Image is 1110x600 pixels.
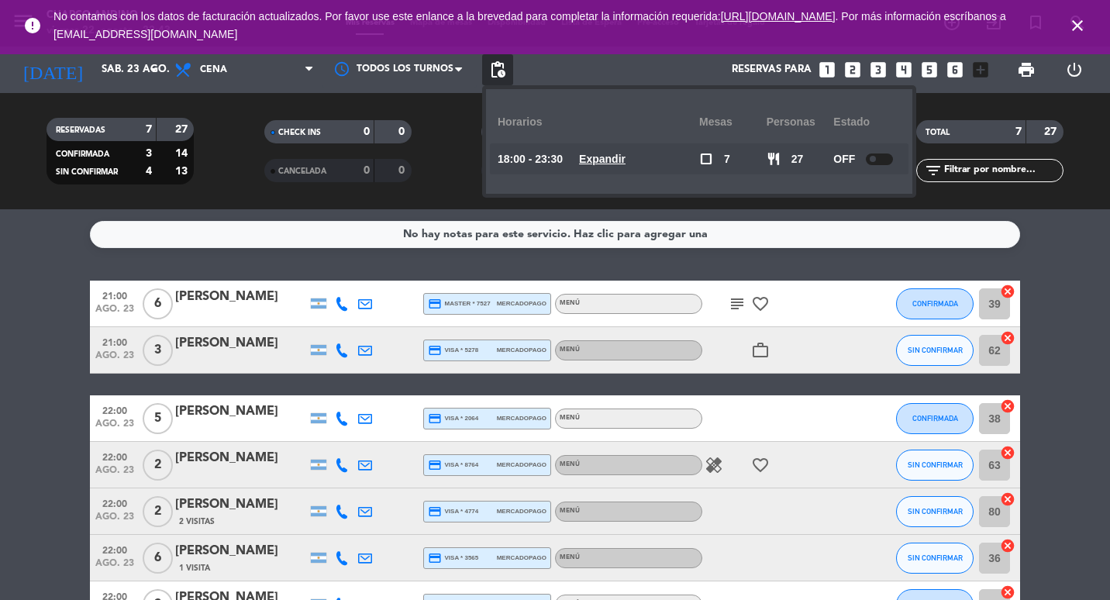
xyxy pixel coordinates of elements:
[95,333,134,350] span: 21:00
[1068,16,1087,35] i: close
[143,335,173,366] span: 3
[56,168,118,176] span: SIN CONFIRMAR
[364,126,370,137] strong: 0
[908,460,963,469] span: SIN CONFIRMAR
[579,153,626,165] u: Expandir
[56,126,105,134] span: RESERVADAS
[924,161,943,180] i: filter_list
[833,101,901,143] div: Estado
[560,300,580,306] span: MENÚ
[428,297,442,311] i: credit_card
[175,402,307,422] div: [PERSON_NAME]
[919,60,939,80] i: looks_5
[428,458,442,472] i: credit_card
[143,288,173,319] span: 6
[428,505,478,519] span: visa * 4774
[894,60,914,80] i: looks_4
[497,460,546,470] span: mercadopago
[1000,584,1015,600] i: cancel
[143,450,173,481] span: 2
[721,10,836,22] a: [URL][DOMAIN_NAME]
[428,458,478,472] span: visa * 8764
[179,516,215,528] span: 2 Visitas
[896,450,974,481] button: SIN CONFIRMAR
[95,350,134,368] span: ago. 23
[1015,126,1022,137] strong: 7
[896,288,974,319] button: CONFIRMADA
[1017,60,1036,79] span: print
[970,60,991,80] i: add_box
[95,419,134,436] span: ago. 23
[560,508,580,514] span: MENÚ
[398,165,408,176] strong: 0
[278,129,321,136] span: CHECK INS
[908,507,963,516] span: SIN CONFIRMAR
[143,496,173,527] span: 2
[144,60,163,79] i: arrow_drop_down
[175,448,307,468] div: [PERSON_NAME]
[1000,330,1015,346] i: cancel
[175,541,307,561] div: [PERSON_NAME]
[175,495,307,515] div: [PERSON_NAME]
[143,543,173,574] span: 6
[497,413,546,423] span: mercadopago
[817,60,837,80] i: looks_one
[12,53,94,87] i: [DATE]
[175,124,191,135] strong: 27
[908,346,963,354] span: SIN CONFIRMAR
[560,461,580,467] span: MENÚ
[428,343,478,357] span: visa * 5278
[175,166,191,177] strong: 13
[95,558,134,576] span: ago. 23
[732,64,812,76] span: Reservas para
[364,165,370,176] strong: 0
[53,10,1006,40] span: No contamos con los datos de facturación actualizados. Por favor use este enlance a la brevedad p...
[560,554,580,560] span: MENÚ
[428,297,491,311] span: master * 7527
[95,512,134,529] span: ago. 23
[1000,491,1015,507] i: cancel
[1065,60,1084,79] i: power_settings_new
[200,64,227,75] span: Cena
[428,551,442,565] i: credit_card
[175,148,191,159] strong: 14
[23,16,42,35] i: error
[724,150,730,168] span: 7
[896,403,974,434] button: CONFIRMADA
[428,412,442,426] i: credit_card
[1000,445,1015,460] i: cancel
[398,126,408,137] strong: 0
[56,150,109,158] span: CONFIRMADA
[896,335,974,366] button: SIN CONFIRMAR
[560,347,580,353] span: MENÚ
[498,101,699,143] div: Horarios
[791,150,804,168] span: 27
[896,543,974,574] button: SIN CONFIRMAR
[278,167,326,175] span: CANCELADA
[943,162,1063,179] input: Filtrar por nombre...
[179,562,210,574] span: 1 Visita
[95,304,134,322] span: ago. 23
[843,60,863,80] i: looks_two
[912,414,958,422] span: CONFIRMADA
[428,343,442,357] i: credit_card
[705,456,723,474] i: healing
[428,412,478,426] span: visa * 2064
[945,60,965,80] i: looks_6
[912,299,958,308] span: CONFIRMADA
[95,494,134,512] span: 22:00
[767,101,834,143] div: personas
[751,341,770,360] i: work_outline
[751,295,770,313] i: favorite_border
[926,129,950,136] span: TOTAL
[498,150,563,168] span: 18:00 - 23:30
[497,298,546,309] span: mercadopago
[143,403,173,434] span: 5
[728,295,746,313] i: subject
[896,496,974,527] button: SIN CONFIRMAR
[699,152,713,166] span: check_box_outline_blank
[1000,398,1015,414] i: cancel
[95,447,134,465] span: 22:00
[488,60,507,79] span: pending_actions
[497,345,546,355] span: mercadopago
